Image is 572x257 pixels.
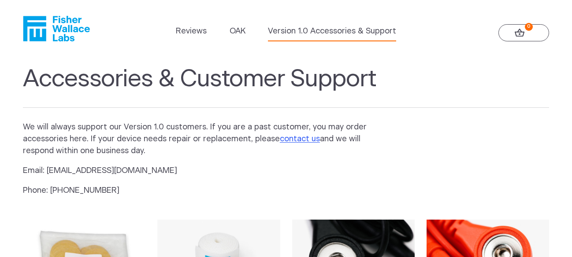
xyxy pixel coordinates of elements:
a: Version 1.0 Accessories & Support [268,26,396,37]
strong: 0 [525,23,533,31]
a: Fisher Wallace [23,16,90,41]
a: 0 [498,24,549,41]
p: Email: [EMAIL_ADDRESS][DOMAIN_NAME] [23,165,383,177]
a: OAK [230,26,245,37]
a: Reviews [176,26,207,37]
p: Phone: [PHONE_NUMBER] [23,185,383,197]
p: We will always support our Version 1.0 customers. If you are a past customer, you may order acces... [23,121,383,157]
a: contact us [280,135,320,143]
h1: Accessories & Customer Support [23,65,549,108]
